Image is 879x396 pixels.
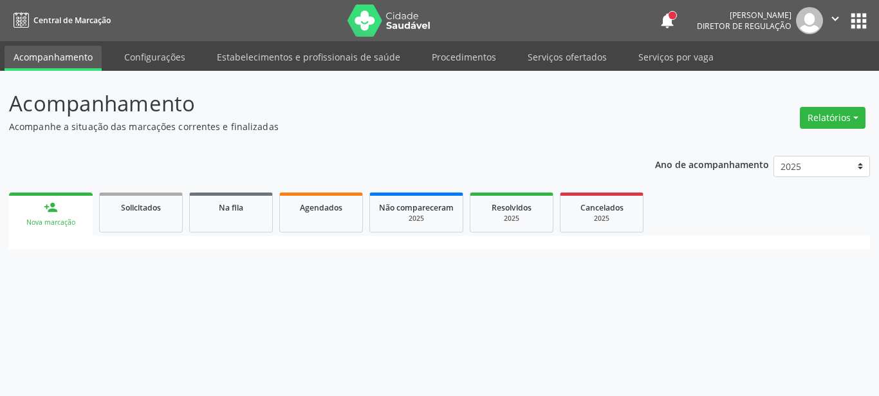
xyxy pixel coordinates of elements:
i:  [828,12,842,26]
span: Não compareceram [379,202,454,213]
span: Solicitados [121,202,161,213]
div: 2025 [479,214,544,223]
img: img [796,7,823,34]
button:  [823,7,847,34]
span: Diretor de regulação [697,21,791,32]
span: Na fila [219,202,243,213]
p: Acompanhe a situação das marcações correntes e finalizadas [9,120,612,133]
a: Central de Marcação [9,10,111,31]
a: Serviços ofertados [519,46,616,68]
div: 2025 [569,214,634,223]
p: Acompanhamento [9,88,612,120]
a: Procedimentos [423,46,505,68]
p: Ano de acompanhamento [655,156,769,172]
div: person_add [44,200,58,214]
a: Estabelecimentos e profissionais de saúde [208,46,409,68]
span: Agendados [300,202,342,213]
div: Nova marcação [18,218,84,227]
button: Relatórios [800,107,865,129]
span: Cancelados [580,202,624,213]
span: Central de Marcação [33,15,111,26]
div: [PERSON_NAME] [697,10,791,21]
a: Configurações [115,46,194,68]
button: notifications [658,12,676,30]
button: apps [847,10,870,32]
span: Resolvidos [492,202,532,213]
a: Serviços por vaga [629,46,723,68]
a: Acompanhamento [5,46,102,71]
div: 2025 [379,214,454,223]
